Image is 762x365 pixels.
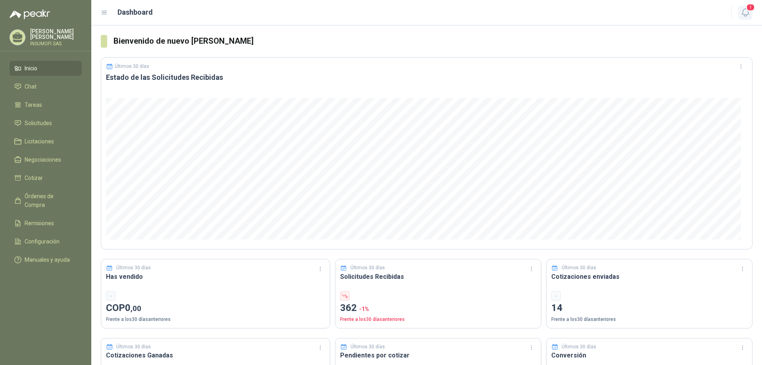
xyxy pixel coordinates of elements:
span: Licitaciones [25,137,54,146]
span: Manuales y ayuda [25,255,70,264]
p: Últimos 30 días [562,264,596,272]
span: Solicitudes [25,119,52,127]
h3: Cotizaciones enviadas [551,272,747,282]
h3: Bienvenido de nuevo [PERSON_NAME] [114,35,752,47]
span: -1 % [359,306,369,312]
p: Frente a los 30 días anteriores [106,316,325,323]
a: Órdenes de Compra [10,189,82,212]
p: Últimos 30 días [350,264,385,272]
h3: Cotizaciones Ganadas [106,350,325,360]
p: Frente a los 30 días anteriores [340,316,536,323]
a: Licitaciones [10,134,82,149]
span: 1 [746,4,755,11]
a: Remisiones [10,216,82,231]
h3: Estado de las Solicitudes Recibidas [106,73,747,82]
p: Últimos 30 días [350,343,385,351]
span: Negociaciones [25,155,61,164]
span: 0 [125,302,141,313]
h3: Solicitudes Recibidas [340,272,536,282]
h3: Conversión [551,350,747,360]
a: Configuración [10,234,82,249]
span: Remisiones [25,219,54,228]
span: Tareas [25,100,42,109]
span: Configuración [25,237,60,246]
a: Manuales y ayuda [10,252,82,267]
p: Últimos 30 días [116,264,151,272]
span: Órdenes de Compra [25,192,74,209]
h3: Pendientes por cotizar [340,350,536,360]
p: Frente a los 30 días anteriores [551,316,747,323]
div: - [551,291,561,301]
p: COP [106,301,325,316]
a: Tareas [10,97,82,112]
a: Solicitudes [10,116,82,131]
p: Últimos 30 días [116,343,151,351]
p: [PERSON_NAME] [PERSON_NAME] [30,29,82,40]
p: INSUMOFI SAS [30,41,82,46]
h3: Has vendido [106,272,325,282]
h1: Dashboard [117,7,153,18]
img: Logo peakr [10,10,50,19]
a: Chat [10,79,82,94]
span: Chat [25,82,37,91]
a: Negociaciones [10,152,82,167]
span: ,00 [131,304,141,313]
button: 1 [738,6,752,20]
div: - [106,291,115,301]
span: Cotizar [25,174,43,182]
p: Últimos 30 días [562,343,596,351]
p: 14 [551,301,747,316]
a: Inicio [10,61,82,76]
p: 362 [340,301,536,316]
p: Últimos 30 días [115,64,149,69]
a: Cotizar [10,170,82,185]
span: Inicio [25,64,37,73]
